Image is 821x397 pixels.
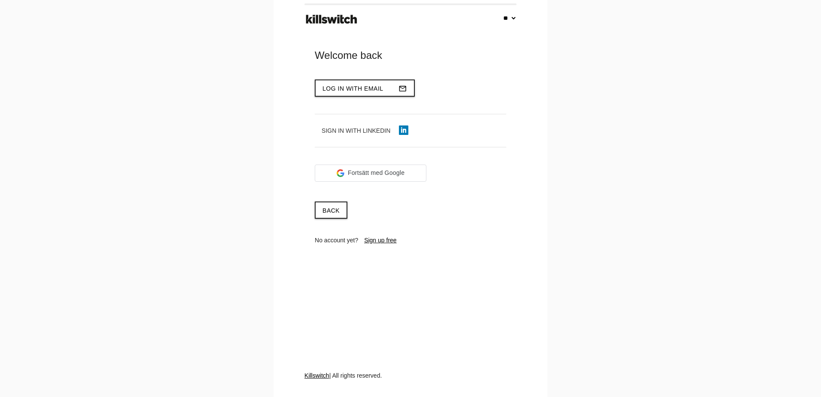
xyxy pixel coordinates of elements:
[399,125,408,135] img: linkedin-icon.png
[304,372,329,379] a: Killswitch
[398,80,407,97] i: mail_outline
[304,371,517,397] div: | All rights reserved.
[315,165,426,182] div: Fortsätt med Google
[315,79,415,97] button: Log in with emailmail_outline
[315,237,358,244] span: No account yet?
[364,237,397,244] a: Sign up free
[322,85,383,92] span: Log in with email
[348,168,404,177] span: Fortsätt med Google
[315,49,506,62] div: Welcome back
[315,202,347,219] a: Back
[315,123,415,138] button: Sign in with LinkedIn
[322,127,390,134] span: Sign in with LinkedIn
[304,12,359,27] img: ks-logo-black-footer.png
